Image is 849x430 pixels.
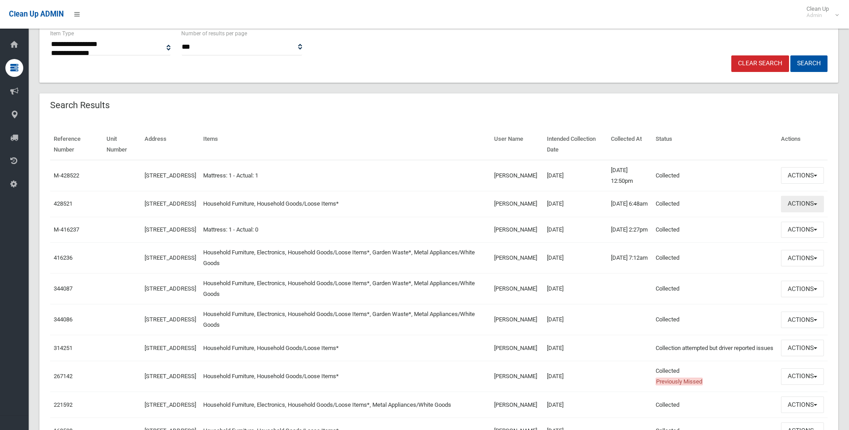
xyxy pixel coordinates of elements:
td: Household Furniture, Household Goods/Loose Items* [200,361,491,392]
a: [STREET_ADDRESS] [145,254,196,261]
a: 344086 [54,316,73,323]
td: [DATE] 12:50pm [607,160,652,191]
td: [DATE] 2:27pm [607,217,652,243]
a: [STREET_ADDRESS] [145,345,196,351]
a: 314251 [54,345,73,351]
td: Household Furniture, Household Goods/Loose Items* [200,335,491,361]
button: Actions [781,281,824,297]
a: [STREET_ADDRESS] [145,200,196,207]
th: Intended Collection Date [543,129,607,160]
a: M-416237 [54,226,79,233]
td: [DATE] [543,160,607,191]
button: Actions [781,368,824,385]
a: [STREET_ADDRESS] [145,401,196,408]
button: Search [790,55,828,72]
td: [PERSON_NAME] [491,217,543,243]
td: [DATE] 6:48am [607,191,652,217]
td: [DATE] 7:12am [607,243,652,274]
td: [PERSON_NAME] [491,361,543,392]
th: Unit Number [103,129,141,160]
th: Actions [777,129,828,160]
a: [STREET_ADDRESS] [145,172,196,179]
button: Actions [781,312,824,328]
a: 267142 [54,373,73,379]
td: [PERSON_NAME] [491,335,543,361]
td: Household Furniture, Electronics, Household Goods/Loose Items*, Metal Appliances/White Goods [200,392,491,418]
th: Address [141,129,200,160]
td: [DATE] [543,304,607,335]
td: [DATE] [543,243,607,274]
td: Collection attempted but driver reported issues [652,335,777,361]
a: 344087 [54,285,73,292]
td: Household Furniture, Electronics, Household Goods/Loose Items*, Garden Waste*, Metal Appliances/W... [200,304,491,335]
td: Collected [652,304,777,335]
a: [STREET_ADDRESS] [145,285,196,292]
td: [PERSON_NAME] [491,243,543,274]
td: [DATE] [543,217,607,243]
td: Collected [652,392,777,418]
td: [PERSON_NAME] [491,392,543,418]
td: [DATE] [543,335,607,361]
td: Household Furniture, Household Goods/Loose Items* [200,191,491,217]
a: [STREET_ADDRESS] [145,316,196,323]
th: Status [652,129,777,160]
td: Household Furniture, Electronics, Household Goods/Loose Items*, Garden Waste*, Metal Appliances/W... [200,274,491,304]
td: [DATE] [543,191,607,217]
td: Mattress: 1 - Actual: 1 [200,160,491,191]
th: Items [200,129,491,160]
small: Admin [806,12,829,19]
span: Clean Up [802,5,838,19]
td: Household Furniture, Electronics, Household Goods/Loose Items*, Garden Waste*, Metal Appliances/W... [200,243,491,274]
td: [DATE] [543,274,607,304]
th: Collected At [607,129,652,160]
td: Collected [652,361,777,392]
label: Number of results per page [181,29,247,38]
td: Collected [652,217,777,243]
td: [PERSON_NAME] [491,304,543,335]
a: 428521 [54,200,73,207]
header: Search Results [39,97,120,114]
button: Actions [781,396,824,413]
td: Collected [652,243,777,274]
td: [PERSON_NAME] [491,191,543,217]
a: [STREET_ADDRESS] [145,226,196,233]
th: User Name [491,129,543,160]
td: [DATE] [543,392,607,418]
a: 416236 [54,254,73,261]
label: Item Type [50,29,74,38]
td: Mattress: 1 - Actual: 0 [200,217,491,243]
button: Actions [781,340,824,356]
button: Actions [781,196,824,212]
a: M-428522 [54,172,79,179]
button: Actions [781,167,824,184]
td: [DATE] [543,361,607,392]
span: Previously Missed [656,378,703,385]
td: [PERSON_NAME] [491,274,543,304]
td: Collected [652,191,777,217]
button: Actions [781,250,824,266]
span: Clean Up ADMIN [9,10,64,18]
td: Collected [652,274,777,304]
a: 221592 [54,401,73,408]
a: [STREET_ADDRESS] [145,373,196,379]
td: Collected [652,160,777,191]
td: [PERSON_NAME] [491,160,543,191]
a: Clear Search [731,55,789,72]
th: Reference Number [50,129,103,160]
button: Actions [781,222,824,238]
